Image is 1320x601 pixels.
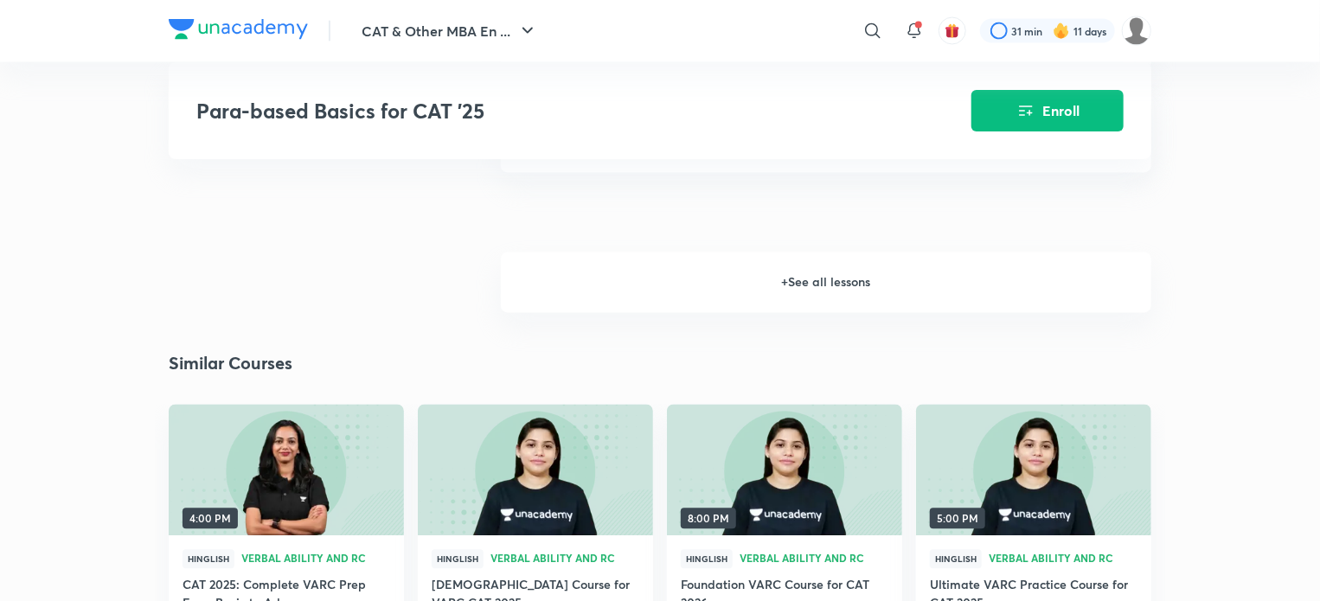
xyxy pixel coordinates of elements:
[945,23,960,39] img: avatar
[169,19,308,40] img: Company Logo
[681,508,736,529] span: 8:00 PM
[740,553,888,564] span: Verbal Ability and RC
[1053,22,1070,40] img: streak
[351,14,548,48] button: CAT & Other MBA En ...
[930,550,982,569] span: Hinglish
[989,553,1137,566] a: Verbal Ability and RC
[183,550,234,569] span: Hinglish
[916,405,1151,536] a: new-thumbnail5:00 PM
[241,553,390,564] span: Verbal Ability and RC
[432,550,484,569] span: Hinglish
[667,405,902,536] a: new-thumbnail8:00 PM
[971,90,1124,131] button: Enroll
[490,553,639,564] span: Verbal Ability and RC
[913,403,1153,537] img: new-thumbnail
[939,17,966,45] button: avatar
[241,553,390,566] a: Verbal Ability and RC
[740,553,888,566] a: Verbal Ability and RC
[169,19,308,44] a: Company Logo
[418,405,653,536] a: new-thumbnail
[183,508,238,529] span: 4:00 PM
[664,403,904,537] img: new-thumbnail
[490,553,639,566] a: Verbal Ability and RC
[196,99,874,124] h3: Para-based Basics for CAT '25
[930,508,985,529] span: 5:00 PM
[169,351,292,377] h2: Similar Courses
[415,403,655,537] img: new-thumbnail
[166,403,406,537] img: new-thumbnail
[989,553,1137,564] span: Verbal Ability and RC
[681,550,733,569] span: Hinglish
[501,253,1151,313] h6: + See all lessons
[169,405,404,536] a: new-thumbnail4:00 PM
[1122,16,1151,46] img: Anubhav Singh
